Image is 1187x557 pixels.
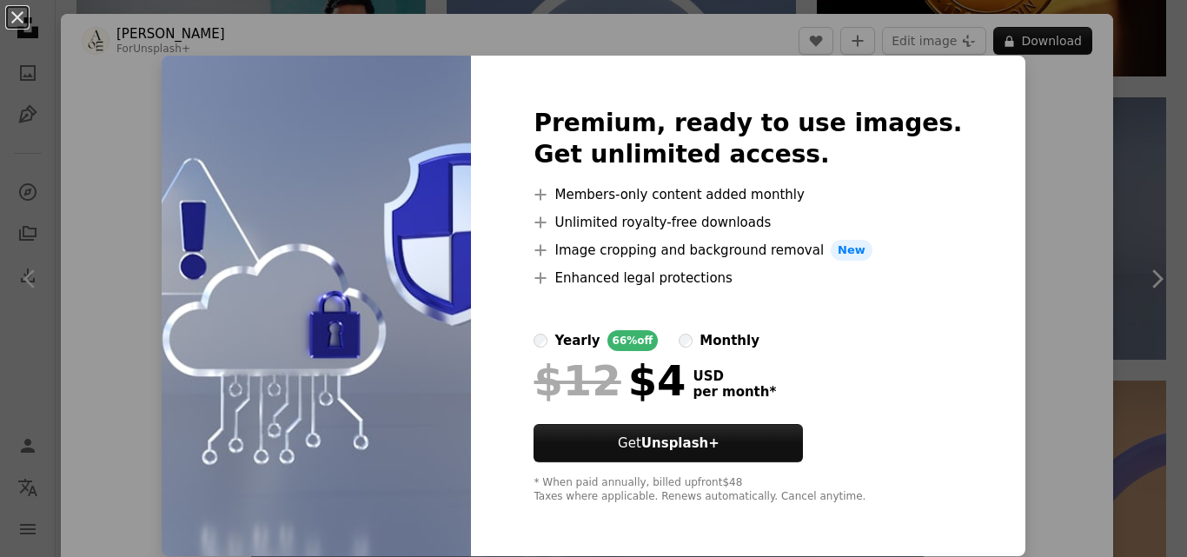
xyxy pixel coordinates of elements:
li: Members-only content added monthly [534,184,962,205]
div: yearly [554,330,600,351]
strong: Unsplash+ [641,435,719,451]
span: New [831,240,872,261]
span: per month * [693,384,776,400]
li: Unlimited royalty-free downloads [534,212,962,233]
div: $4 [534,358,686,403]
img: premium_photo-1700830452509-6e206a0d44d6 [162,56,471,556]
div: 66% off [607,330,659,351]
div: * When paid annually, billed upfront $48 Taxes where applicable. Renews automatically. Cancel any... [534,476,962,504]
input: yearly66%off [534,334,547,348]
button: GetUnsplash+ [534,424,803,462]
h2: Premium, ready to use images. Get unlimited access. [534,108,962,170]
div: monthly [700,330,759,351]
span: USD [693,368,776,384]
input: monthly [679,334,693,348]
li: Image cropping and background removal [534,240,962,261]
li: Enhanced legal protections [534,268,962,288]
span: $12 [534,358,620,403]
